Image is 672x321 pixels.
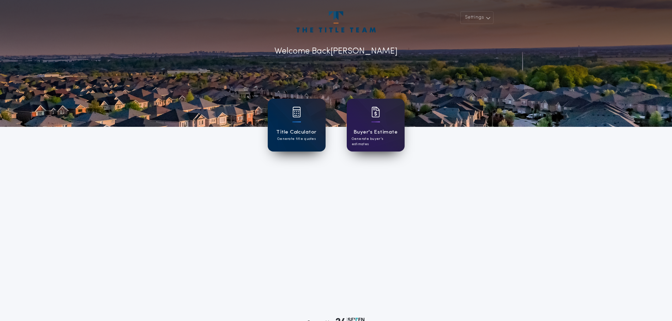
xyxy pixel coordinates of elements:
p: Generate title quotes [277,136,316,142]
button: Settings [460,11,494,24]
h1: Buyer's Estimate [353,128,398,136]
p: Generate buyer's estimates [352,136,400,147]
img: account-logo [296,11,375,32]
a: card iconTitle CalculatorGenerate title quotes [268,99,326,152]
img: card icon [371,107,380,117]
h1: Title Calculator [276,128,316,136]
img: card icon [292,107,301,117]
p: Welcome Back [PERSON_NAME] [274,45,398,58]
a: card iconBuyer's EstimateGenerate buyer's estimates [347,99,405,152]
